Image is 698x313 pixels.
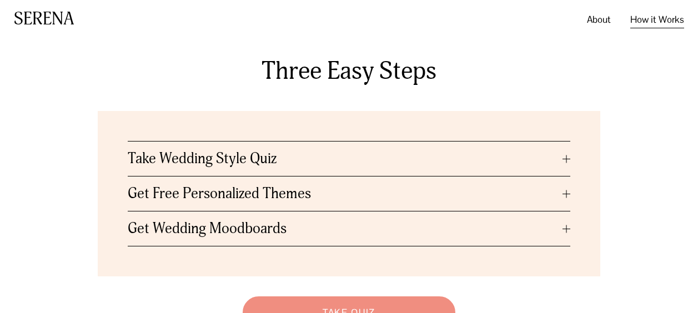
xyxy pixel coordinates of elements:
[128,142,570,176] button: Take Wedding Style Quiz
[587,9,611,29] a: About
[128,185,562,203] span: Get Free Personalized Themes
[128,220,562,238] span: Get Wedding Moodboards
[128,211,570,246] button: Get Wedding Moodboards
[14,9,74,29] a: SERENA
[128,176,570,211] button: Get Free Personalized Themes
[128,150,562,168] span: Take Wedding Style Quiz
[14,55,684,87] h3: Three Easy Steps
[630,9,684,29] a: How it Works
